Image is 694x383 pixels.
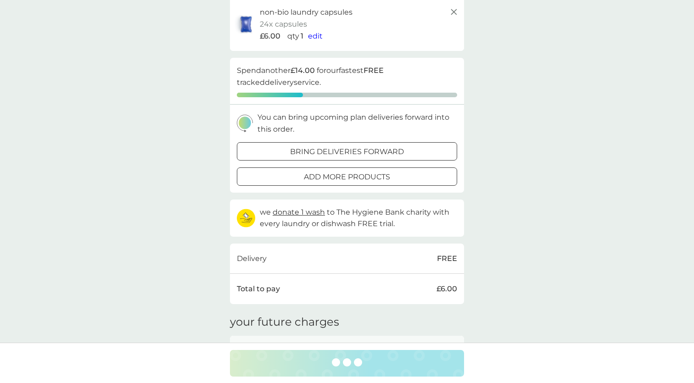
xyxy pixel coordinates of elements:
button: edit [308,30,323,42]
span: donate 1 wash [273,208,325,216]
p: You can bring upcoming plan deliveries forward into this order. [257,111,457,135]
p: 1 [301,30,303,42]
span: £6.00 [260,30,280,42]
button: add more products [237,167,457,186]
p: add more products [304,171,390,183]
span: edit [308,32,323,40]
p: FREE [437,253,457,265]
p: qty [287,30,299,42]
p: £6.00 [437,283,457,295]
img: delivery-schedule.svg [237,115,253,132]
p: Total to pay [237,283,280,295]
p: Spend another for our fastest tracked delivery service. [237,65,457,88]
p: existing plans [237,340,288,352]
p: Delivery [237,253,267,265]
strong: £14.00 [291,66,315,75]
button: bring deliveries forward [237,142,457,161]
strong: FREE [364,66,384,75]
p: non-bio laundry capsules [260,6,353,18]
p: we to The Hygiene Bank charity with every laundry or dishwash FREE trial. [260,206,457,230]
p: bring deliveries forward [290,146,404,158]
p: 24x capsules [260,18,307,30]
h3: your future charges [230,316,339,329]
